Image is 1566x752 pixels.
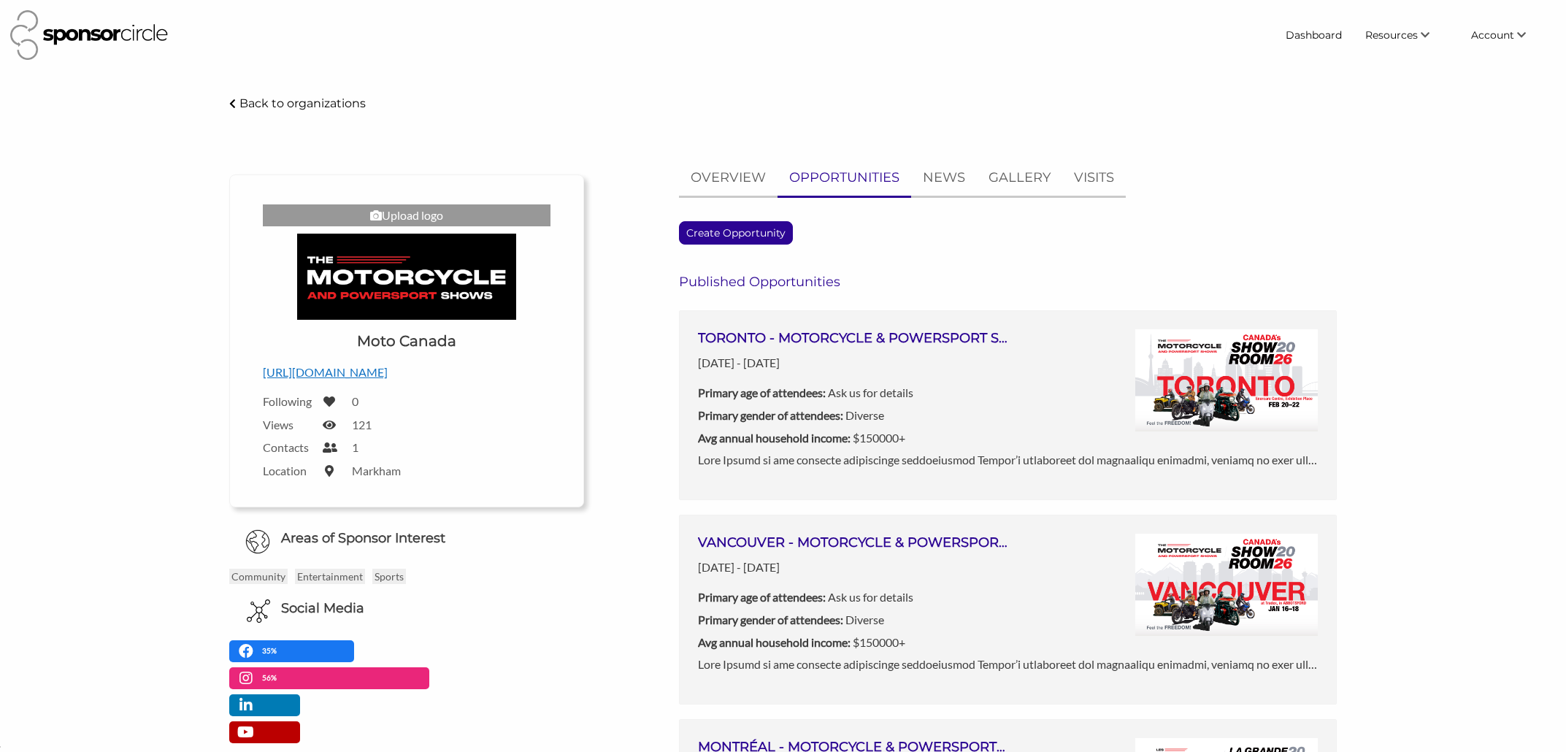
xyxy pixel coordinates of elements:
[698,633,1008,652] p: $150000+
[1074,167,1114,188] p: VISITS
[698,655,1318,674] p: Lore Ipsumd si ame consecte adipiscinge seddoeiusmod Tempor’i utlaboreet dol magnaaliqu enimadmi,...
[1459,22,1556,48] li: Account
[352,418,372,431] label: 121
[263,418,314,431] label: Views
[698,429,1008,448] p: $150000+
[1365,28,1418,42] span: Resources
[789,167,899,188] p: OPPORTUNITIES
[245,529,270,554] img: Globe Icon
[1354,22,1459,48] li: Resources
[352,464,401,477] label: Markham
[10,10,168,60] img: Sponsor Circle Logo
[263,204,550,226] div: Upload logo
[262,671,280,685] p: 56%
[698,588,1008,607] p: Ask us for details
[1135,329,1318,432] img: ayvmlrhakc3oxyizcepr.jpg
[698,385,826,399] b: Primary age of attendees:
[679,274,1337,290] h6: Published Opportunities
[691,167,766,188] p: OVERVIEW
[281,599,364,618] h6: Social Media
[239,96,366,110] p: Back to organizations
[352,440,358,454] label: 1
[698,610,1008,629] p: Diverse
[698,431,851,445] b: Avg annual household income:
[357,331,456,351] h1: Moto Canada
[698,383,1008,402] p: Ask us for details
[295,569,365,584] p: Entertainment
[263,363,550,382] p: [URL][DOMAIN_NAME]
[247,599,270,623] img: Social Media Icon
[680,222,792,244] p: Create Opportunity
[923,167,965,188] p: NEWS
[263,394,314,408] label: Following
[698,613,843,626] b: Primary gender of attendees:
[989,167,1051,188] p: GALLERY
[698,534,1008,552] h3: VANCOUVER - MOTORCYCLE & POWERSPORT SHOW 2026
[297,234,516,321] img: Moto Canada Logo
[698,450,1318,469] p: Lore Ipsumd si ame consecte adipiscinge seddoeiusmod Tempor’i utlaboreet dol magnaaliqu enimadmi,...
[698,353,1008,372] p: [DATE] - [DATE]
[698,558,1008,577] p: [DATE] - [DATE]
[698,408,843,422] b: Primary gender of attendees:
[218,529,595,548] h6: Areas of Sponsor Interest
[679,310,1337,500] a: TORONTO - MOTORCYCLE & POWERSPORT SHOW 2026[DATE] - [DATE]Primary age of attendees: Ask us for de...
[352,394,358,408] label: 0
[698,329,1008,348] h3: TORONTO - MOTORCYCLE & POWERSPORT SHOW 2026
[1135,534,1318,637] img: rwmb6idelgkppfh1yvfm.jpg
[229,569,288,584] p: Community
[1274,22,1354,48] a: Dashboard
[698,635,851,649] b: Avg annual household income:
[698,590,826,604] b: Primary age of attendees:
[698,406,1008,425] p: Diverse
[263,440,314,454] label: Contacts
[372,569,406,584] p: Sports
[1471,28,1514,42] span: Account
[262,644,280,658] p: 35%
[263,464,314,477] label: Location
[679,515,1337,705] a: VANCOUVER - MOTORCYCLE & POWERSPORT SHOW 2026[DATE] - [DATE]Primary age of attendees: Ask us for ...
